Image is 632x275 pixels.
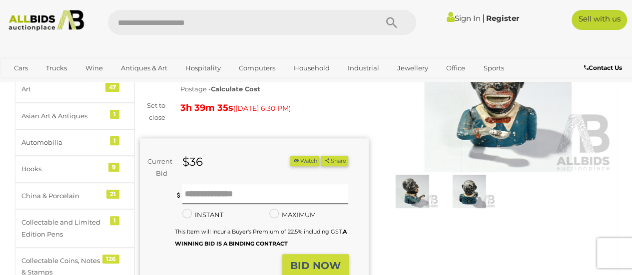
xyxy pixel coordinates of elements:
[321,156,348,166] button: Share
[21,217,104,240] div: Collectable and Limited Edition Pens
[290,260,341,272] strong: BID NOW
[182,209,223,221] label: INSTANT
[21,137,104,148] div: Automobilia
[102,255,119,264] div: 126
[572,10,627,30] a: Sell with us
[110,216,119,225] div: 1
[182,155,203,169] strong: $36
[21,83,104,95] div: Art
[15,183,134,209] a: China & Porcelain 21
[140,156,175,179] div: Current Bid
[78,60,109,76] a: Wine
[15,129,134,156] a: Automobilia 1
[15,209,134,248] a: Collectable and Limited Edition Pens 1
[290,156,319,166] button: Watch
[443,175,495,208] img: Vintage Style Money Box
[290,156,319,166] li: Watch this item
[179,60,227,76] a: Hospitality
[447,13,481,23] a: Sign In
[384,25,613,172] img: Vintage Style Money Box
[21,163,104,175] div: Books
[15,76,134,102] a: Art 47
[366,10,416,35] button: Search
[584,64,622,71] b: Contact Us
[180,83,368,95] div: Postage -
[486,13,519,23] a: Register
[105,83,119,92] div: 47
[211,85,260,93] strong: Calculate Cost
[39,60,73,76] a: Trucks
[110,110,119,119] div: 1
[232,60,282,76] a: Computers
[235,104,289,113] span: [DATE] 6:30 PM
[132,100,173,123] div: Set to close
[7,76,91,93] a: [GEOGRAPHIC_DATA]
[21,110,104,122] div: Asian Art & Antiques
[482,12,485,23] span: |
[341,60,386,76] a: Industrial
[180,102,233,113] strong: 3h 39m 35s
[440,60,472,76] a: Office
[477,60,510,76] a: Sports
[110,136,119,145] div: 1
[175,228,347,247] b: A WINNING BID IS A BINDING CONTRACT
[106,190,119,199] div: 21
[15,156,134,182] a: Books 9
[391,60,435,76] a: Jewellery
[114,60,174,76] a: Antiques & Art
[4,10,88,31] img: Allbids.com.au
[386,175,438,208] img: Vintage Style Money Box
[287,60,336,76] a: Household
[175,228,347,247] small: This Item will incur a Buyer's Premium of 22.5% including GST.
[233,104,291,112] span: ( )
[269,209,316,221] label: MAXIMUM
[21,190,104,202] div: China & Porcelain
[15,103,134,129] a: Asian Art & Antiques 1
[108,163,119,172] div: 9
[7,60,34,76] a: Cars
[584,62,625,73] a: Contact Us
